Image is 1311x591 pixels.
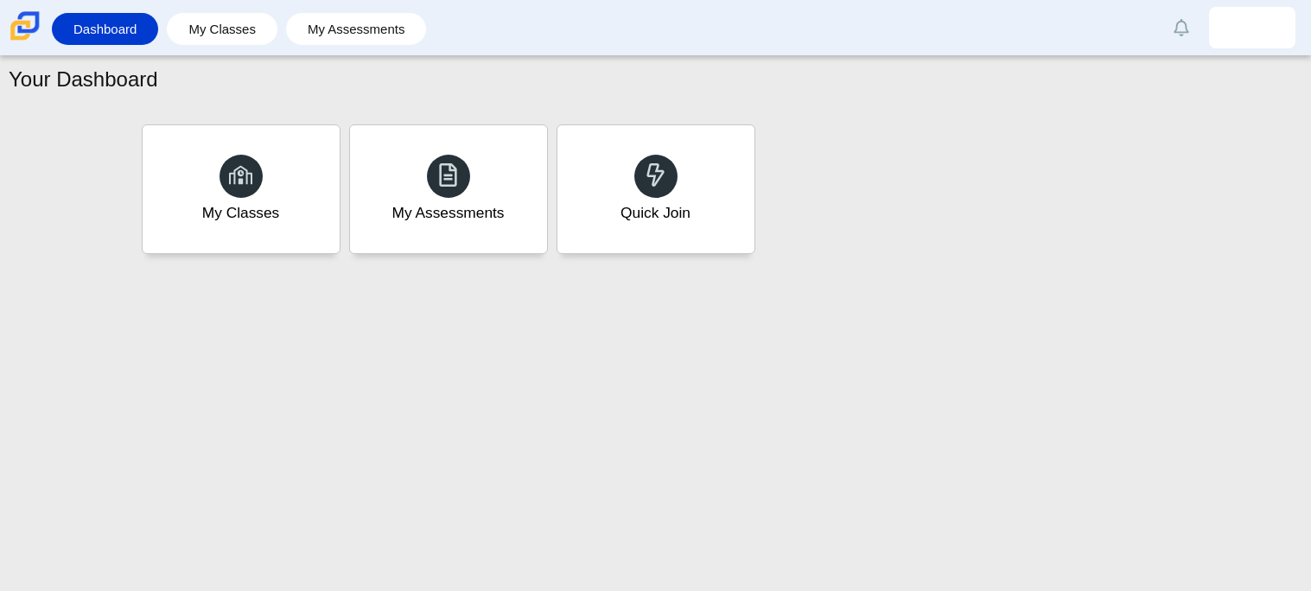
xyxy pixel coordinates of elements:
a: My Assessments [295,13,418,45]
a: My Classes [175,13,269,45]
img: giovanni.hernandez.Rm4b3f [1238,14,1266,41]
a: My Assessments [349,124,548,254]
a: My Classes [142,124,340,254]
a: Alerts [1162,9,1200,47]
div: My Assessments [392,202,505,224]
a: Carmen School of Science & Technology [7,32,43,47]
div: My Classes [202,202,280,224]
img: Carmen School of Science & Technology [7,8,43,44]
a: giovanni.hernandez.Rm4b3f [1209,7,1295,48]
div: Quick Join [620,202,691,224]
h1: Your Dashboard [9,65,158,94]
a: Quick Join [557,124,755,254]
a: Dashboard [60,13,150,45]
